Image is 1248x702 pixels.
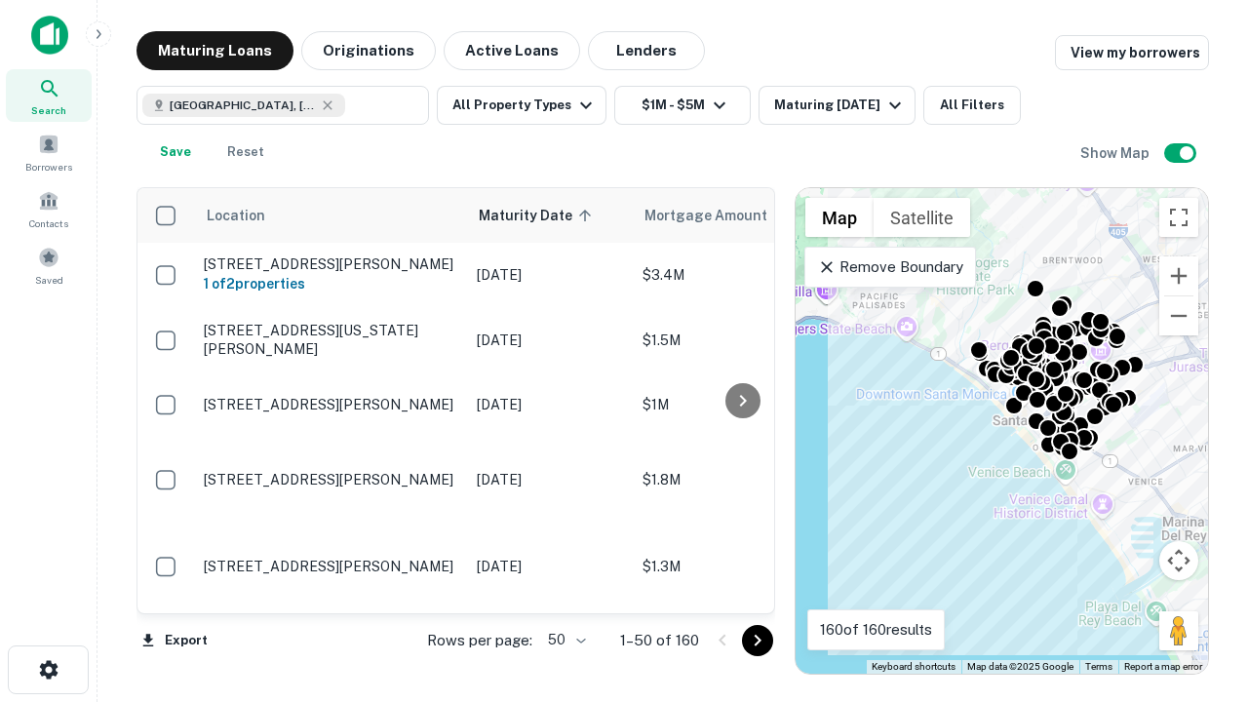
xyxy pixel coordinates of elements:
a: Terms (opens in new tab) [1085,661,1112,672]
th: Location [194,188,467,243]
h6: Show Map [1080,142,1152,164]
button: Reset [214,133,277,172]
p: [STREET_ADDRESS][PERSON_NAME] [204,471,457,488]
p: [DATE] [477,556,623,577]
a: Saved [6,239,92,292]
span: Map data ©2025 Google [967,661,1073,672]
p: $1M [643,394,838,415]
p: [STREET_ADDRESS][PERSON_NAME] [204,255,457,273]
button: Show satellite imagery [874,198,970,237]
th: Maturity Date [467,188,633,243]
button: Maturing [DATE] [759,86,916,125]
a: View my borrowers [1055,35,1209,70]
div: 0 0 [796,188,1208,674]
img: Google [800,648,865,674]
button: Save your search to get updates of matches that match your search criteria. [144,133,207,172]
button: All Filters [923,86,1021,125]
button: Toggle fullscreen view [1159,198,1198,237]
button: Go to next page [742,625,773,656]
span: Mortgage Amount [644,204,793,227]
h6: 1 of 2 properties [204,273,457,294]
a: Open this area in Google Maps (opens a new window) [800,648,865,674]
span: Saved [35,272,63,288]
p: Rows per page: [427,629,532,652]
p: [DATE] [477,264,623,286]
iframe: Chat Widget [1150,546,1248,640]
button: Zoom out [1159,296,1198,335]
span: [GEOGRAPHIC_DATA], [GEOGRAPHIC_DATA], [GEOGRAPHIC_DATA] [170,97,316,114]
a: Report a map error [1124,661,1202,672]
p: $1.8M [643,469,838,490]
p: [DATE] [477,394,623,415]
div: 50 [540,626,589,654]
a: Borrowers [6,126,92,178]
p: [STREET_ADDRESS][PERSON_NAME] [204,558,457,575]
span: Location [206,204,265,227]
th: Mortgage Amount [633,188,847,243]
div: Maturing [DATE] [774,94,907,117]
button: Keyboard shortcuts [872,660,955,674]
button: Zoom in [1159,256,1198,295]
button: Active Loans [444,31,580,70]
p: [DATE] [477,330,623,351]
button: All Property Types [437,86,606,125]
p: $3.4M [643,264,838,286]
span: Maturity Date [479,204,598,227]
a: Contacts [6,182,92,235]
span: Search [31,102,66,118]
p: 160 of 160 results [820,618,932,642]
button: $1M - $5M [614,86,751,125]
p: 1–50 of 160 [620,629,699,652]
button: Export [136,626,213,655]
p: [DATE] [477,469,623,490]
button: Map camera controls [1159,541,1198,580]
p: [STREET_ADDRESS][US_STATE][PERSON_NAME] [204,322,457,357]
p: $1.3M [643,556,838,577]
p: Remove Boundary [817,255,962,279]
a: Search [6,69,92,122]
button: Show street map [805,198,874,237]
button: Lenders [588,31,705,70]
span: Contacts [29,215,68,231]
p: [STREET_ADDRESS][PERSON_NAME] [204,396,457,413]
button: Originations [301,31,436,70]
p: $1.5M [643,330,838,351]
button: Maturing Loans [136,31,293,70]
img: capitalize-icon.png [31,16,68,55]
span: Borrowers [25,159,72,175]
